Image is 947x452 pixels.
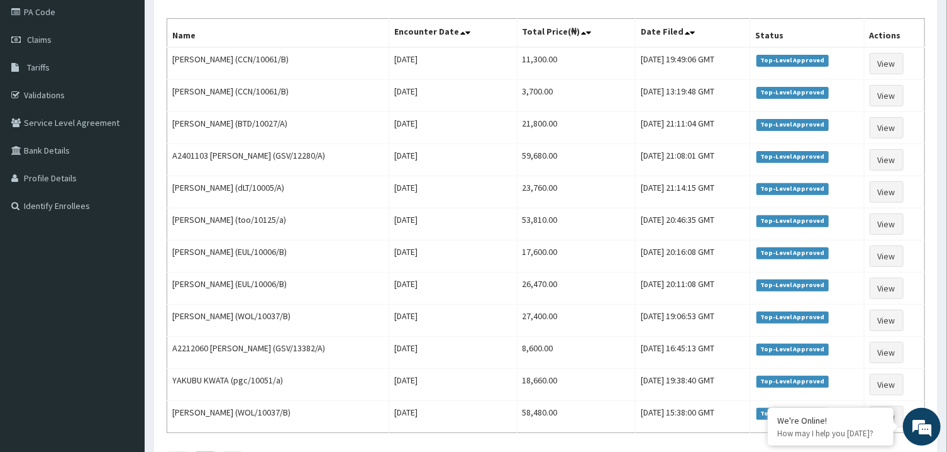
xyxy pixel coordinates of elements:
[870,246,904,267] a: View
[167,305,389,337] td: [PERSON_NAME] (WOL/10037/B)
[636,305,750,337] td: [DATE] 19:06:53 GMT
[167,80,389,112] td: [PERSON_NAME] (CCN/10061/B)
[6,310,240,354] textarea: Type your message and hit 'Enter'
[870,85,904,106] a: View
[167,19,389,48] th: Name
[870,213,904,235] a: View
[870,117,904,138] a: View
[870,278,904,299] a: View
[756,151,829,162] span: Top-Level Approved
[636,112,750,144] td: [DATE] 21:11:04 GMT
[517,176,636,208] td: 23,760.00
[636,369,750,401] td: [DATE] 19:38:40 GMT
[389,273,517,305] td: [DATE]
[636,47,750,80] td: [DATE] 19:49:06 GMT
[870,406,904,427] a: View
[167,176,389,208] td: [PERSON_NAME] (dLT/10005/A)
[777,415,884,426] div: We're Online!
[167,208,389,240] td: [PERSON_NAME] (too/10125/a)
[517,337,636,369] td: 8,600.00
[27,34,52,45] span: Claims
[870,374,904,395] a: View
[756,247,829,259] span: Top-Level Approved
[167,240,389,273] td: [PERSON_NAME] (EUL/10006/B)
[864,19,924,48] th: Actions
[389,401,517,433] td: [DATE]
[517,47,636,80] td: 11,300.00
[167,401,389,433] td: [PERSON_NAME] (WOL/10037/B)
[636,273,750,305] td: [DATE] 20:11:08 GMT
[756,408,829,419] span: Top-Level Approved
[756,312,829,323] span: Top-Level Approved
[389,144,517,176] td: [DATE]
[389,176,517,208] td: [DATE]
[167,112,389,144] td: [PERSON_NAME] (BTD/10027/A)
[389,80,517,112] td: [DATE]
[517,144,636,176] td: 59,680.00
[167,337,389,369] td: A2212060 [PERSON_NAME] (GSV/13382/A)
[517,401,636,433] td: 58,480.00
[756,55,829,66] span: Top-Level Approved
[65,71,211,87] div: Chat with us now
[636,208,750,240] td: [DATE] 20:46:35 GMT
[389,305,517,337] td: [DATE]
[756,215,829,227] span: Top-Level Approved
[756,344,829,355] span: Top-Level Approved
[870,342,904,363] a: View
[870,181,904,203] a: View
[389,47,517,80] td: [DATE]
[756,280,829,291] span: Top-Level Approved
[389,208,517,240] td: [DATE]
[23,63,51,94] img: d_794563401_company_1708531726252_794563401
[517,273,636,305] td: 26,470.00
[517,305,636,337] td: 27,400.00
[636,337,750,369] td: [DATE] 16:45:13 GMT
[756,87,829,98] span: Top-Level Approved
[389,240,517,273] td: [DATE]
[389,19,517,48] th: Encounter Date
[167,273,389,305] td: [PERSON_NAME] (EUL/10006/B)
[636,80,750,112] td: [DATE] 13:19:48 GMT
[517,240,636,273] td: 17,600.00
[517,112,636,144] td: 21,800.00
[636,19,750,48] th: Date Filed
[389,337,517,369] td: [DATE]
[517,208,636,240] td: 53,810.00
[870,149,904,171] a: View
[756,376,829,387] span: Top-Level Approved
[777,428,884,439] p: How may I help you today?
[756,119,829,130] span: Top-Level Approved
[27,62,50,73] span: Tariffs
[206,6,236,37] div: Minimize live chat window
[389,112,517,144] td: [DATE]
[750,19,864,48] th: Status
[870,310,904,331] a: View
[73,142,174,269] span: We're online!
[636,176,750,208] td: [DATE] 21:14:15 GMT
[756,183,829,195] span: Top-Level Approved
[636,401,750,433] td: [DATE] 15:38:00 GMT
[870,53,904,74] a: View
[167,369,389,401] td: YAKUBU KWATA (pgc/10051/a)
[517,80,636,112] td: 3,700.00
[167,47,389,80] td: [PERSON_NAME] (CCN/10061/B)
[517,19,636,48] th: Total Price(₦)
[389,369,517,401] td: [DATE]
[517,369,636,401] td: 18,660.00
[636,240,750,273] td: [DATE] 20:16:08 GMT
[167,144,389,176] td: A2401103 [PERSON_NAME] (GSV/12280/A)
[636,144,750,176] td: [DATE] 21:08:01 GMT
